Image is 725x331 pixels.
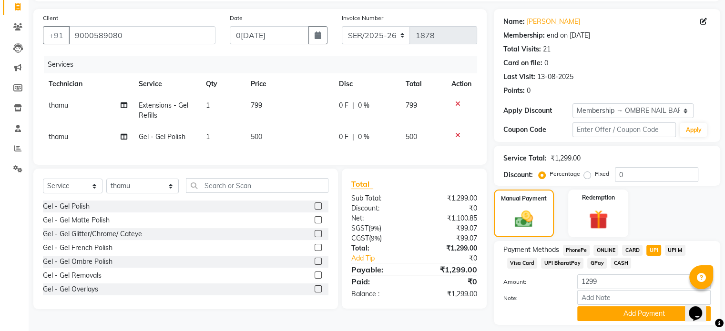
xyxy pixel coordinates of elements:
div: Net: [344,213,414,223]
div: ₹0 [426,253,484,263]
div: ₹0 [414,203,484,213]
input: Add Note [577,290,711,305]
span: 1 [206,132,210,141]
a: [PERSON_NAME] [527,17,580,27]
span: 500 [406,132,417,141]
div: Gel - Gel Overlays [43,284,98,294]
input: Search by Name/Mobile/Email/Code [69,26,215,44]
div: 0 [527,86,531,96]
div: ₹1,100.85 [414,213,484,223]
span: GPay [587,258,607,269]
span: UPI M [665,245,685,256]
label: Client [43,14,58,22]
input: Amount [577,274,711,289]
div: Gel - Gel Ombre Polish [43,257,112,267]
span: Gel - Gel Polish [138,132,185,141]
div: Coupon Code [503,125,572,135]
span: thamu [49,132,68,141]
span: 500 [251,132,262,141]
th: Technician [43,73,133,95]
th: Total [400,73,445,95]
label: Redemption [582,193,615,202]
div: Paid: [344,276,414,287]
span: Visa Card [507,258,538,269]
div: ₹0 [414,276,484,287]
span: CGST [351,234,369,242]
th: Service [133,73,200,95]
img: _gift.svg [583,208,614,231]
div: ₹1,299.00 [414,289,484,299]
div: end on [DATE] [547,30,590,40]
div: ₹1,299.00 [414,193,484,203]
span: 9% [370,224,379,232]
div: ₹1,299.00 [414,243,484,253]
span: Total [351,179,373,189]
div: 21 [543,44,551,54]
a: Add Tip [344,253,426,263]
span: Payment Methods [503,245,559,255]
div: Discount: [344,203,414,213]
label: Manual Payment [501,194,547,203]
div: Total: [344,243,414,253]
span: 799 [406,101,417,110]
label: Note: [496,294,570,302]
div: Card on file: [503,58,542,68]
span: | [352,100,354,110]
label: Invoice Number [342,14,383,22]
input: Search or Scan [186,178,328,193]
div: Points: [503,86,525,96]
th: Disc [333,73,400,95]
div: Name: [503,17,525,27]
div: Gel - Gel Matte Polish [43,215,110,225]
div: Last Visit: [503,72,535,82]
button: +91 [43,26,70,44]
th: Price [245,73,333,95]
span: 0 % [358,100,369,110]
span: UPI BharatPay [541,258,583,269]
span: 0 % [358,132,369,142]
div: Membership: [503,30,545,40]
span: 799 [251,101,262,110]
span: SGST [351,224,368,232]
div: 13-08-2025 [537,72,573,82]
th: Action [446,73,477,95]
div: ₹99.07 [414,223,484,233]
div: ( ) [344,223,414,233]
div: Balance : [344,289,414,299]
span: CASH [611,258,631,269]
div: Sub Total: [344,193,414,203]
span: PhonePe [563,245,590,256]
span: Extensions - Gel Refills [138,101,188,120]
label: Percentage [550,170,580,178]
label: Date [230,14,243,22]
label: Fixed [595,170,609,178]
div: Total Visits: [503,44,541,54]
div: Services [44,56,484,73]
div: ₹99.07 [414,233,484,243]
span: 9% [371,234,380,242]
span: UPI [646,245,661,256]
button: Apply [680,123,707,137]
span: 0 F [339,100,348,110]
div: Gel - Gel French Polish [43,243,112,253]
input: Enter Offer / Coupon Code [572,122,676,137]
div: Gel - Gel Glitter/Chrome/ Cateye [43,229,142,239]
div: Payable: [344,264,414,275]
div: ₹1,299.00 [414,264,484,275]
div: Gel - Gel Removals [43,271,102,281]
div: ( ) [344,233,414,243]
div: Discount: [503,170,533,180]
div: Apply Discount [503,106,572,116]
img: _cash.svg [509,209,539,230]
span: thamu [49,101,68,110]
span: | [352,132,354,142]
iframe: chat widget [685,293,715,321]
span: 0 F [339,132,348,142]
th: Qty [200,73,245,95]
label: Amount: [496,278,570,286]
div: 0 [544,58,548,68]
span: CARD [622,245,643,256]
button: Add Payment [577,306,711,321]
span: 1 [206,101,210,110]
div: Gel - Gel Polish [43,201,90,211]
